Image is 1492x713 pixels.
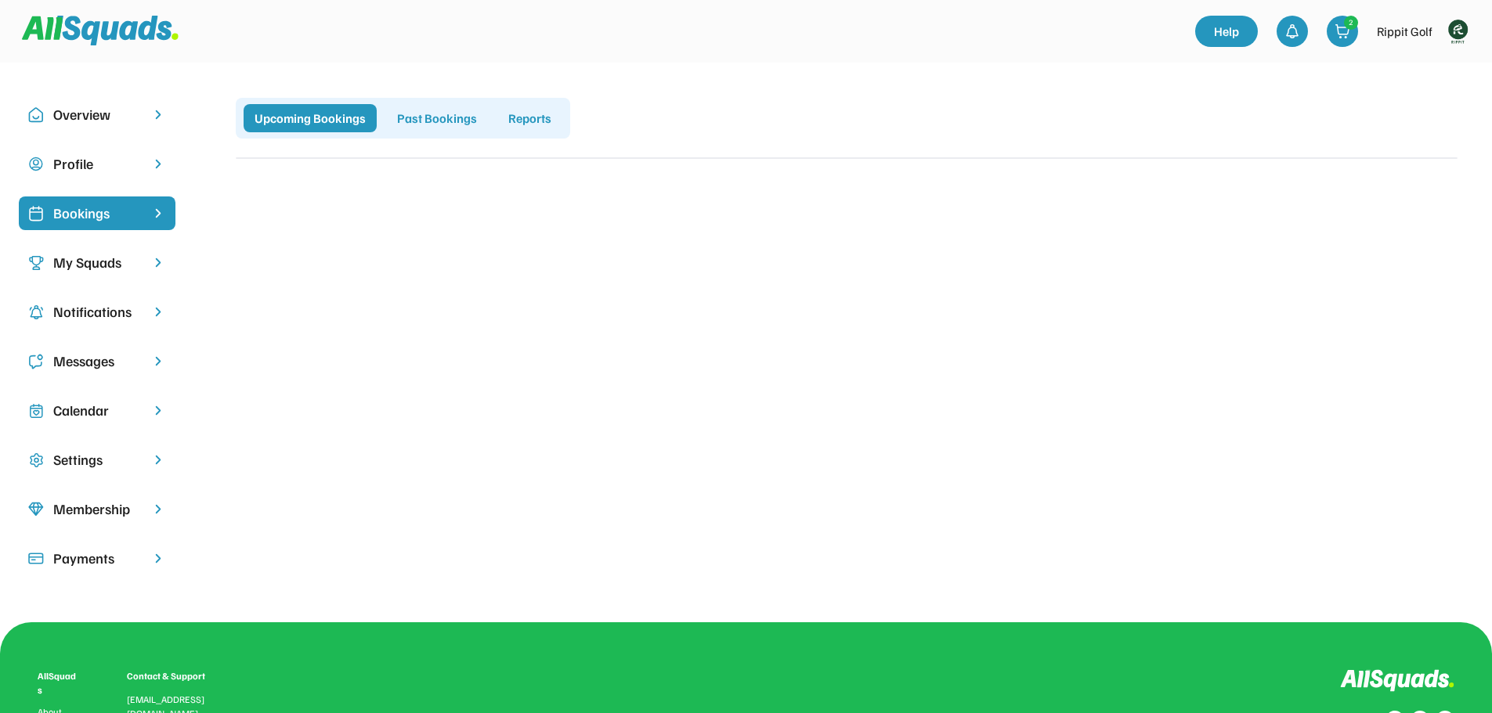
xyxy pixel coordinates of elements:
[1284,23,1300,39] img: bell-03%20%281%29.svg
[28,107,44,123] img: Icon%20copy%2010.svg
[150,502,166,517] img: chevron-right.svg
[150,452,166,467] img: chevron-right.svg
[28,255,44,271] img: Icon%20copy%203.svg
[244,104,377,132] div: Upcoming Bookings
[53,400,141,421] div: Calendar
[150,403,166,418] img: chevron-right.svg
[53,153,141,175] div: Profile
[53,351,141,372] div: Messages
[150,304,166,319] img: chevron-right.svg
[497,104,562,132] div: Reports
[150,255,166,270] img: chevron-right.svg
[1335,23,1350,39] img: shopping-cart-01%20%281%29.svg
[386,104,488,132] div: Past Bookings
[28,157,44,172] img: user-circle.svg
[1345,16,1357,28] div: 2
[28,354,44,369] img: Icon%20copy%205.svg
[150,157,166,171] img: chevron-right.svg
[53,203,141,224] div: Bookings
[28,502,44,517] img: Icon%20copy%208.svg
[1340,669,1454,692] img: Logo%20inverted.svg
[1442,16,1473,47] img: https%3A%2F%2F94044dc9e5d3b3599ffa5e2d56a015ce.cdn.bubble.io%2Ff1734594230631x534612339345057700%...
[53,548,141,569] div: Payments
[150,206,166,221] img: chevron-right%20copy%203.svg
[28,551,44,567] img: Icon%20%2815%29.svg
[28,403,44,419] img: Icon%20copy%207.svg
[28,206,44,221] img: Icon%20%2819%29.svg
[1377,22,1432,41] div: Rippit Golf
[28,304,44,320] img: Icon%20copy%204.svg
[150,354,166,369] img: chevron-right.svg
[53,449,141,470] div: Settings
[22,16,179,45] img: Squad%20Logo.svg
[150,551,166,566] img: chevron-right.svg
[53,252,141,273] div: My Squads
[150,107,166,122] img: chevron-right.svg
[53,301,141,322] div: Notifications
[53,104,141,125] div: Overview
[1195,16,1258,47] a: Help
[28,452,44,468] img: Icon%20copy%2016.svg
[127,669,224,683] div: Contact & Support
[53,499,141,520] div: Membership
